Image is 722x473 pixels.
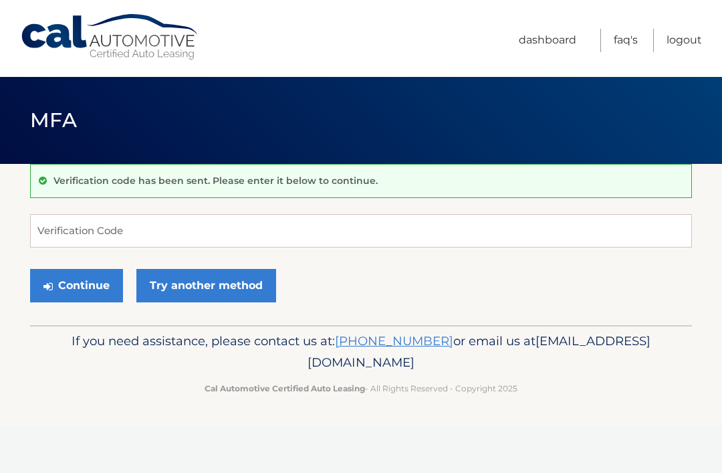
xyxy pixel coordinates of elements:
[20,13,201,61] a: Cal Automotive
[667,29,702,52] a: Logout
[30,269,123,302] button: Continue
[53,175,378,187] p: Verification code has been sent. Please enter it below to continue.
[50,381,672,395] p: - All Rights Reserved - Copyright 2025
[335,333,453,349] a: [PHONE_NUMBER]
[30,214,692,248] input: Verification Code
[50,330,672,373] p: If you need assistance, please contact us at: or email us at
[30,108,77,132] span: MFA
[205,383,365,393] strong: Cal Automotive Certified Auto Leasing
[614,29,638,52] a: FAQ's
[519,29,576,52] a: Dashboard
[308,333,650,370] span: [EMAIL_ADDRESS][DOMAIN_NAME]
[136,269,276,302] a: Try another method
